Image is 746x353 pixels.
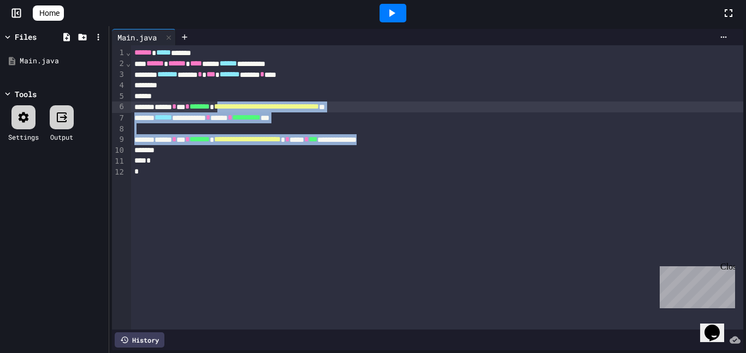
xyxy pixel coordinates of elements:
span: Fold line [126,59,131,68]
div: 2 [112,58,126,69]
div: Files [15,31,37,43]
div: 5 [112,91,126,102]
div: Chat with us now!Close [4,4,75,69]
iframe: chat widget [700,309,735,342]
a: Home [33,5,64,21]
div: 9 [112,134,126,145]
span: Home [39,8,60,19]
div: Main.java [20,56,105,67]
div: 12 [112,167,126,178]
div: 6 [112,101,126,112]
div: 8 [112,124,126,135]
span: Fold line [126,48,131,57]
div: 7 [112,113,126,124]
div: 10 [112,145,126,156]
div: Settings [8,132,39,142]
div: Main.java [112,29,176,45]
div: Output [50,132,73,142]
div: 1 [112,47,126,58]
div: 3 [112,69,126,80]
div: History [115,332,164,348]
div: 11 [112,156,126,167]
div: Main.java [112,32,162,43]
iframe: chat widget [655,262,735,308]
div: 4 [112,80,126,91]
div: Tools [15,88,37,100]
